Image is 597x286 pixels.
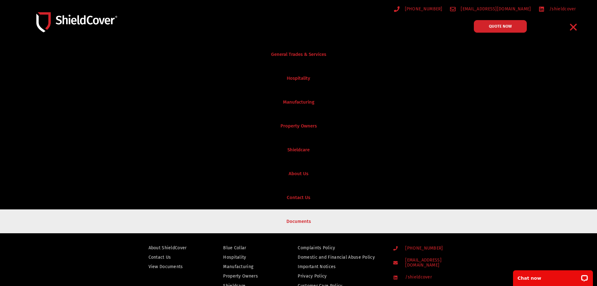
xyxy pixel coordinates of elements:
[298,272,327,280] span: Privacy Policy
[298,253,375,261] span: Domestic and Financial Abuse Policy
[149,244,187,252] span: About ShieldCover
[149,263,183,271] span: View Documents
[298,272,381,280] a: Privacy Policy
[223,253,271,261] a: Hospitality
[149,253,196,261] a: Contact Us
[539,5,576,13] a: /shieldcover
[509,266,597,286] iframe: LiveChat chat widget
[223,244,271,252] a: Blue Collar
[36,12,117,32] img: Shield-Cover-Underwriting-Australia-logo-full
[393,258,470,268] a: [EMAIL_ADDRESS][DOMAIN_NAME]
[548,5,576,13] span: /shieldcover
[404,275,432,280] span: /shieldcover
[489,24,512,28] span: QUOTE NOW
[298,263,381,271] a: Important Notices
[404,258,470,268] span: [EMAIL_ADDRESS][DOMAIN_NAME]
[566,20,581,35] div: Menu Toggle
[474,20,527,33] a: QUOTE NOW
[298,253,381,261] a: Domestic and Financial Abuse Policy
[223,263,253,271] span: Manufacturing
[298,244,335,252] span: Complaints Policy
[298,244,381,252] a: Complaints Policy
[149,263,196,271] a: View Documents
[298,263,336,271] span: Important Notices
[459,5,531,13] span: [EMAIL_ADDRESS][DOMAIN_NAME]
[223,263,271,271] a: Manufacturing
[394,5,443,13] a: [PHONE_NUMBER]
[223,272,271,280] a: Property Owners
[393,246,470,251] a: [PHONE_NUMBER]
[223,253,246,261] span: Hospitality
[149,253,171,261] span: Contact Us
[223,244,246,252] span: Blue Collar
[450,5,531,13] a: [EMAIL_ADDRESS][DOMAIN_NAME]
[149,244,196,252] a: About ShieldCover
[403,5,443,13] span: [PHONE_NUMBER]
[223,272,258,280] span: Property Owners
[404,246,443,251] span: [PHONE_NUMBER]
[393,275,470,280] a: /shieldcover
